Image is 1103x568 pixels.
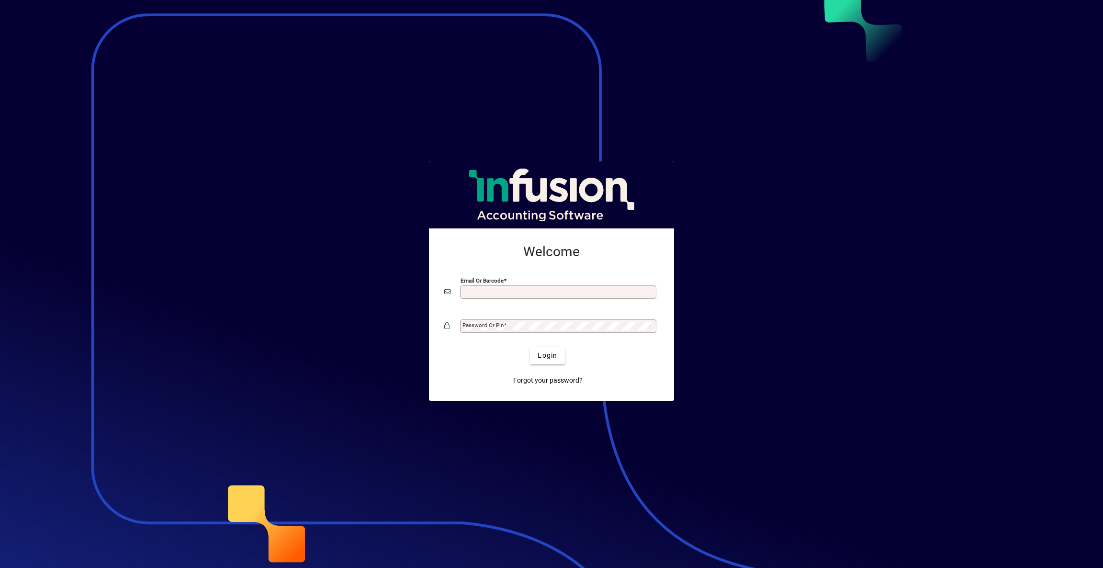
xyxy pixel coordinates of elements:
mat-label: Password or Pin [462,322,504,329]
mat-label: Email or Barcode [461,277,504,284]
span: Forgot your password? [513,375,583,386]
a: Forgot your password? [509,372,586,389]
span: Login [538,351,557,361]
h2: Welcome [444,244,659,260]
button: Login [530,347,565,364]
